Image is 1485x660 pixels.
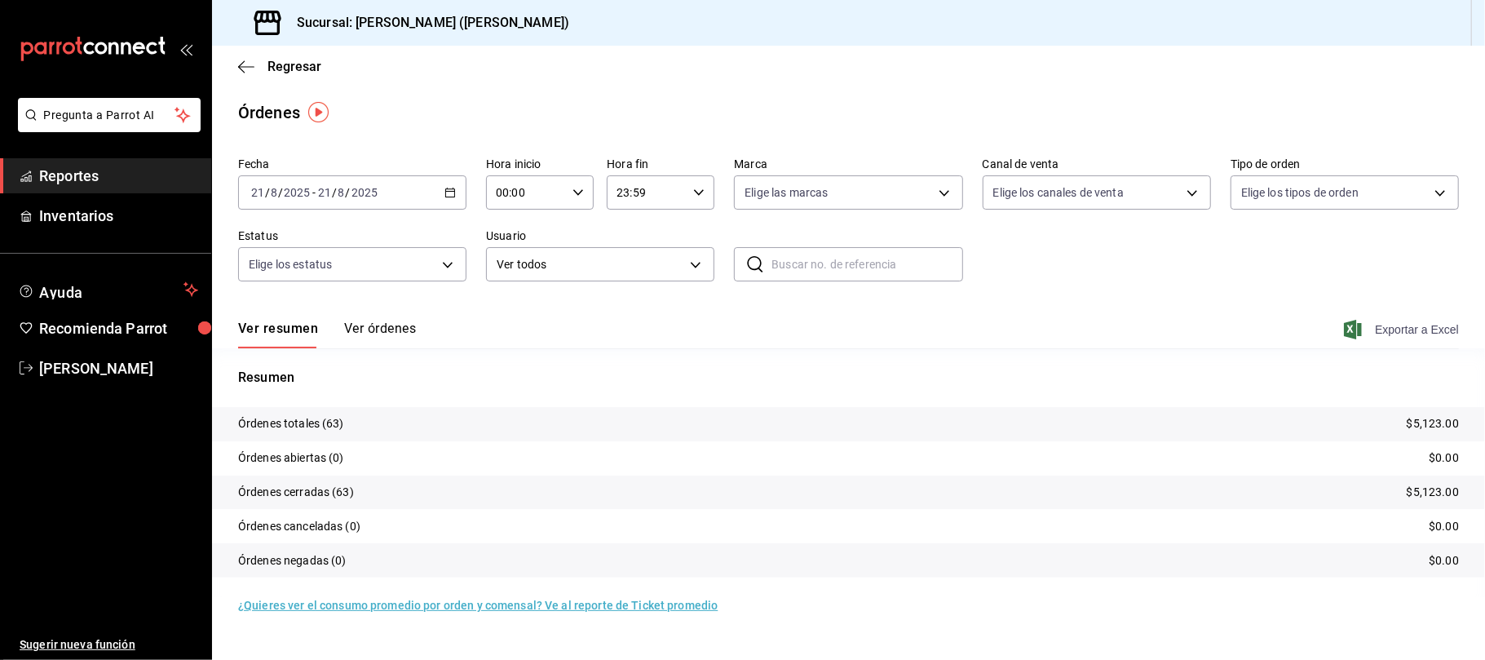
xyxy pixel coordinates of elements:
p: Órdenes totales (63) [238,415,344,432]
label: Estatus [238,231,466,242]
span: Recomienda Parrot [39,317,198,339]
button: Pregunta a Parrot AI [18,98,201,132]
label: Tipo de orden [1231,159,1459,171]
p: $0.00 [1429,518,1459,535]
span: Ver todos [497,256,684,273]
p: $5,123.00 [1407,484,1459,501]
span: Elige los tipos de orden [1241,184,1359,201]
a: Pregunta a Parrot AI [11,118,201,135]
label: Hora fin [607,159,714,171]
p: Órdenes abiertas (0) [238,450,344,467]
input: -- [317,186,332,199]
div: navigation tabs [238,321,416,348]
img: Tooltip marker [308,102,329,122]
div: Órdenes [238,100,300,125]
input: -- [338,186,346,199]
input: -- [270,186,278,199]
button: Regresar [238,59,321,74]
button: Ver órdenes [344,321,416,348]
p: Órdenes canceladas (0) [238,518,360,535]
label: Canal de venta [983,159,1211,171]
h3: Sucursal: [PERSON_NAME] ([PERSON_NAME]) [284,13,569,33]
span: Elige los estatus [249,256,332,272]
button: open_drawer_menu [179,42,192,55]
span: / [332,186,337,199]
span: Reportes [39,165,198,187]
span: Elige los canales de venta [993,184,1124,201]
span: Elige las marcas [745,184,828,201]
a: ¿Quieres ver el consumo promedio por orden y comensal? Ve al reporte de Ticket promedio [238,599,718,612]
input: Buscar no. de referencia [771,248,962,281]
span: / [346,186,351,199]
label: Fecha [238,159,466,171]
p: Órdenes negadas (0) [238,552,347,569]
span: Ayuda [39,280,177,299]
span: Inventarios [39,205,198,227]
label: Usuario [486,231,714,242]
input: ---- [283,186,311,199]
p: Órdenes cerradas (63) [238,484,354,501]
p: $0.00 [1429,552,1459,569]
input: -- [250,186,265,199]
span: Sugerir nueva función [20,636,198,653]
span: - [312,186,316,199]
button: Exportar a Excel [1347,320,1459,339]
span: [PERSON_NAME] [39,357,198,379]
p: $5,123.00 [1407,415,1459,432]
input: ---- [351,186,378,199]
p: $0.00 [1429,450,1459,467]
span: / [278,186,283,199]
label: Marca [734,159,962,171]
label: Hora inicio [486,159,594,171]
p: Resumen [238,368,1459,388]
span: Pregunta a Parrot AI [44,107,175,124]
span: Regresar [267,59,321,74]
span: / [265,186,270,199]
button: Ver resumen [238,321,318,348]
